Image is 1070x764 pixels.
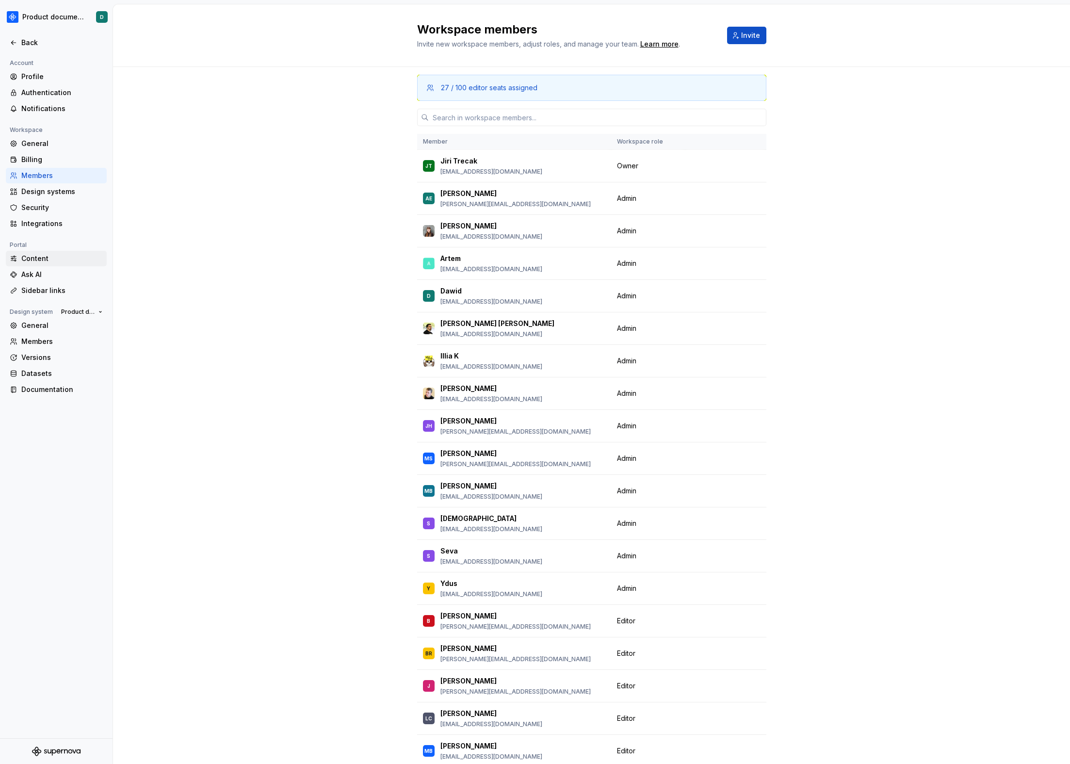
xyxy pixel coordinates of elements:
[423,323,435,334] img: Honza Toman
[617,194,636,203] span: Admin
[440,298,542,306] p: [EMAIL_ADDRESS][DOMAIN_NAME]
[427,519,430,528] div: S
[423,355,435,367] img: Illia K
[617,454,636,463] span: Admin
[6,350,107,365] a: Versions
[427,291,431,301] div: D
[2,6,111,28] button: Product documentationD
[440,558,542,566] p: [EMAIL_ADDRESS][DOMAIN_NAME]
[6,251,107,266] a: Content
[6,101,107,116] a: Notifications
[640,39,679,49] a: Learn more
[21,72,103,81] div: Profile
[440,286,462,296] p: Dawid
[32,747,81,756] svg: Supernova Logo
[617,584,636,593] span: Admin
[427,681,430,691] div: J
[6,124,47,136] div: Workspace
[6,239,31,251] div: Portal
[21,337,103,346] div: Members
[427,584,430,593] div: Y
[440,676,497,686] p: [PERSON_NAME]
[425,714,432,723] div: LC
[427,551,430,561] div: S
[741,31,760,40] span: Invite
[423,258,435,269] img: Artem
[617,486,636,496] span: Admin
[617,161,638,171] span: Owner
[425,649,432,658] div: BR
[440,525,542,533] p: [EMAIL_ADDRESS][DOMAIN_NAME]
[617,324,636,333] span: Admin
[727,27,766,44] button: Invite
[617,714,635,723] span: Editor
[440,655,591,663] p: [PERSON_NAME][EMAIL_ADDRESS][DOMAIN_NAME]
[617,421,636,431] span: Admin
[6,152,107,167] a: Billing
[6,216,107,231] a: Integrations
[417,134,611,150] th: Member
[440,416,497,426] p: [PERSON_NAME]
[617,389,636,398] span: Admin
[423,225,435,237] img: Aprile Elcich
[440,449,497,458] p: [PERSON_NAME]
[440,720,542,728] p: [EMAIL_ADDRESS][DOMAIN_NAME]
[441,83,537,93] div: 27 / 100 editor seats assigned
[424,454,433,463] div: MS
[21,254,103,263] div: Content
[440,330,554,338] p: [EMAIL_ADDRESS][DOMAIN_NAME]
[21,286,103,295] div: Sidebar links
[617,551,636,561] span: Admin
[440,590,542,598] p: [EMAIL_ADDRESS][DOMAIN_NAME]
[22,12,84,22] div: Product documentation
[21,353,103,362] div: Versions
[6,318,107,333] a: General
[429,109,766,126] input: Search in workspace members...
[440,319,554,328] p: [PERSON_NAME] [PERSON_NAME]
[424,486,433,496] div: MB
[6,136,107,151] a: General
[21,104,103,114] div: Notifications
[6,200,107,215] a: Security
[440,200,591,208] p: [PERSON_NAME][EMAIL_ADDRESS][DOMAIN_NAME]
[440,156,477,166] p: Jiri Trecak
[423,388,435,399] img: Jan Poisl
[21,270,103,279] div: Ask AI
[440,221,497,231] p: [PERSON_NAME]
[21,385,103,394] div: Documentation
[21,321,103,330] div: General
[21,203,103,212] div: Security
[440,753,542,761] p: [EMAIL_ADDRESS][DOMAIN_NAME]
[6,382,107,397] a: Documentation
[425,421,432,431] div: JH
[6,168,107,183] a: Members
[100,13,104,21] div: D
[424,746,433,756] div: MB
[617,616,635,626] span: Editor
[6,306,57,318] div: Design system
[440,168,542,176] p: [EMAIL_ADDRESS][DOMAIN_NAME]
[427,616,430,626] div: B
[440,351,459,361] p: Illia K
[21,88,103,98] div: Authentication
[440,546,458,556] p: Seva
[417,40,639,48] span: Invite new workspace members, adjust roles, and manage your team.
[440,741,497,751] p: [PERSON_NAME]
[440,363,542,371] p: [EMAIL_ADDRESS][DOMAIN_NAME]
[617,519,636,528] span: Admin
[21,171,103,180] div: Members
[440,395,542,403] p: [EMAIL_ADDRESS][DOMAIN_NAME]
[21,369,103,378] div: Datasets
[617,681,635,691] span: Editor
[6,184,107,199] a: Design systems
[440,481,497,491] p: [PERSON_NAME]
[6,267,107,282] a: Ask AI
[6,69,107,84] a: Profile
[617,226,636,236] span: Admin
[6,334,107,349] a: Members
[6,85,107,100] a: Authentication
[617,259,636,268] span: Admin
[440,265,542,273] p: [EMAIL_ADDRESS][DOMAIN_NAME]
